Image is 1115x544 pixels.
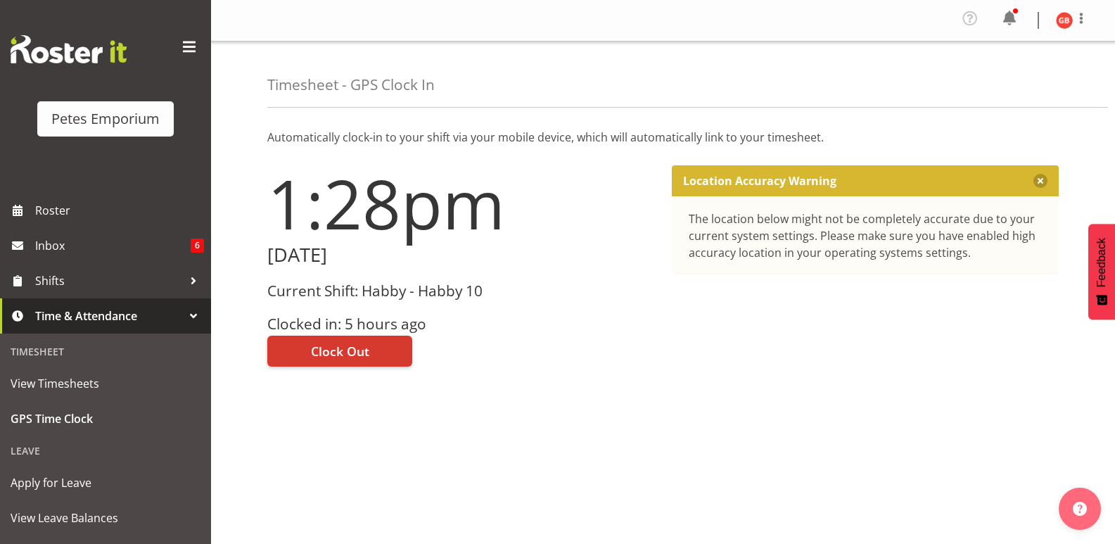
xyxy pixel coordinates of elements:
[267,165,655,241] h1: 1:28pm
[4,465,208,500] a: Apply for Leave
[311,342,369,360] span: Clock Out
[1033,174,1047,188] button: Close message
[1073,502,1087,516] img: help-xxl-2.png
[35,235,191,256] span: Inbox
[4,436,208,465] div: Leave
[11,373,200,394] span: View Timesheets
[11,408,200,429] span: GPS Time Clock
[11,472,200,493] span: Apply for Leave
[35,305,183,327] span: Time & Attendance
[267,316,655,332] h3: Clocked in: 5 hours ago
[4,401,208,436] a: GPS Time Clock
[11,35,127,63] img: Rosterit website logo
[4,500,208,536] a: View Leave Balances
[51,108,160,129] div: Petes Emporium
[35,200,204,221] span: Roster
[683,174,836,188] p: Location Accuracy Warning
[191,239,204,253] span: 6
[267,129,1059,146] p: Automatically clock-in to your shift via your mobile device, which will automatically link to you...
[1095,238,1108,287] span: Feedback
[267,336,412,367] button: Clock Out
[35,270,183,291] span: Shifts
[267,283,655,299] h3: Current Shift: Habby - Habby 10
[267,77,435,93] h4: Timesheet - GPS Clock In
[1056,12,1073,29] img: gillian-byford11184.jpg
[267,244,655,266] h2: [DATE]
[4,366,208,401] a: View Timesheets
[689,210,1043,261] div: The location below might not be completely accurate due to your current system settings. Please m...
[1088,224,1115,320] button: Feedback - Show survey
[11,507,200,529] span: View Leave Balances
[4,337,208,366] div: Timesheet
